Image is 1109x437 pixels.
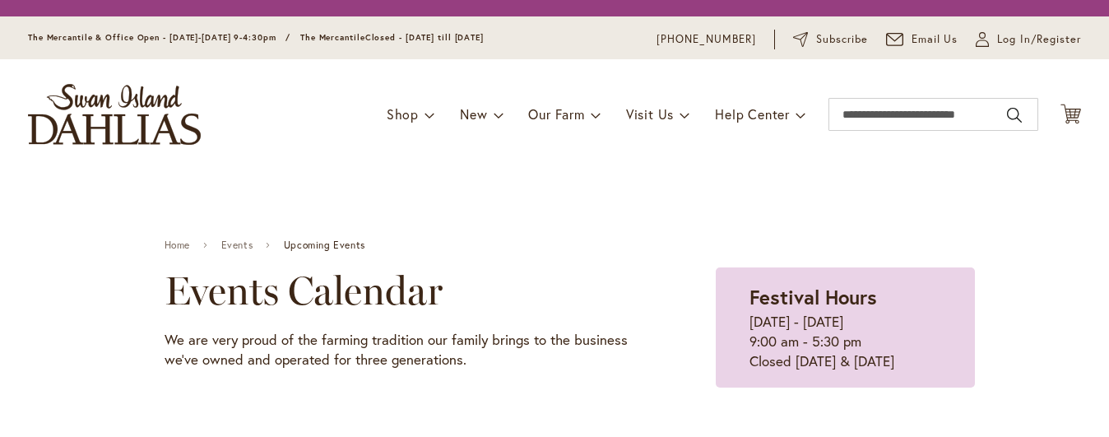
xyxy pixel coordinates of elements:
span: Shop [387,105,419,123]
h2: Events Calendar [165,267,634,314]
span: Subscribe [816,31,868,48]
a: Home [165,239,190,251]
span: Help Center [715,105,790,123]
span: Our Farm [528,105,584,123]
span: Upcoming Events [284,239,365,251]
button: Search [1007,102,1022,128]
a: Events [221,239,253,251]
a: Log In/Register [976,31,1081,48]
p: [DATE] - [DATE] 9:00 am - 5:30 pm Closed [DATE] & [DATE] [749,312,940,371]
a: Email Us [886,31,958,48]
span: The Mercantile & Office Open - [DATE]-[DATE] 9-4:30pm / The Mercantile [28,32,365,43]
a: Subscribe [793,31,868,48]
span: New [460,105,487,123]
span: Closed - [DATE] till [DATE] [365,32,484,43]
strong: Festival Hours [749,284,877,310]
span: Log In/Register [997,31,1081,48]
a: [PHONE_NUMBER] [657,31,756,48]
a: store logo [28,84,201,145]
p: We are very proud of the farming tradition our family brings to the business we've owned and oper... [165,330,634,370]
span: Visit Us [626,105,674,123]
span: Email Us [912,31,958,48]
